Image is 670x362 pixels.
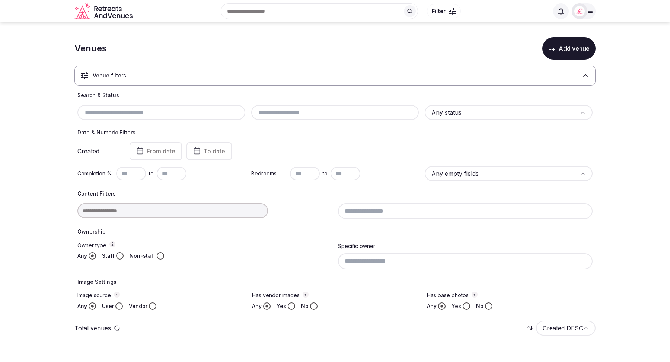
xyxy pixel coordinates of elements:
label: Bedrooms [251,170,287,177]
label: Has base photos [427,292,593,299]
label: Specific owner [338,243,375,249]
button: Filter [427,4,461,18]
p: Total venues [74,324,111,332]
a: Visit the homepage [74,3,134,20]
button: Has vendor images [303,292,309,298]
label: Non-staff [130,252,155,260]
label: Any [427,302,437,310]
h4: Content Filters [77,190,593,197]
h4: Search & Status [77,92,593,99]
label: No [301,302,309,310]
label: Created [77,148,119,154]
button: Add venue [542,37,596,60]
h3: Venue filters [93,72,126,79]
span: to [149,170,154,177]
button: To date [186,142,232,160]
label: Owner type [77,241,332,249]
h4: Date & Numeric Filters [77,129,593,136]
span: to [323,170,328,177]
button: Has base photos [472,292,478,298]
label: Yes [452,302,461,310]
label: Any [77,252,87,260]
span: To date [204,147,225,155]
label: User [102,302,114,310]
svg: Retreats and Venues company logo [74,3,134,20]
label: Completion % [77,170,113,177]
h4: Image Settings [77,278,593,286]
span: From date [147,147,175,155]
h4: Ownership [77,228,593,235]
label: Staff [102,252,115,260]
span: Filter [432,7,446,15]
img: Matt Grant Oakes [574,6,585,16]
button: From date [130,142,182,160]
label: No [476,302,484,310]
label: Image source [77,292,243,299]
button: Image source [114,292,120,298]
label: Vendor [129,302,147,310]
label: Any [252,302,262,310]
label: Yes [277,302,286,310]
label: Has vendor images [252,292,418,299]
h1: Venues [74,42,107,55]
label: Any [77,302,87,310]
button: Owner type [109,241,115,247]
